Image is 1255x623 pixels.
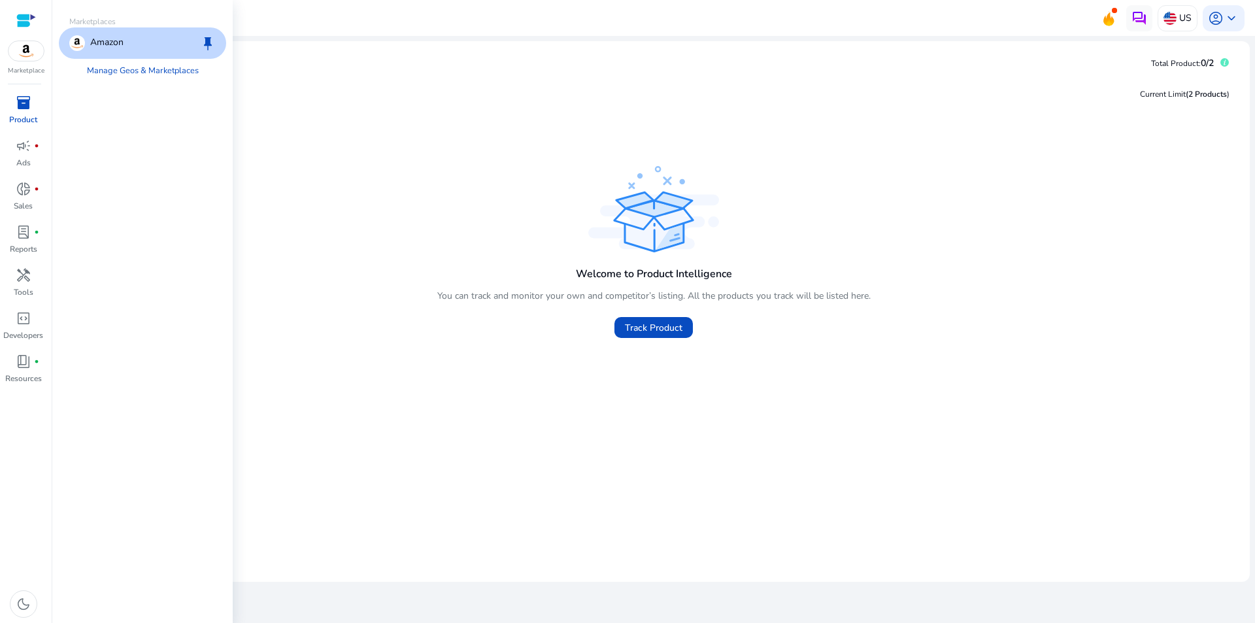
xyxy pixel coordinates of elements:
span: dark_mode [16,596,31,612]
span: lab_profile [16,224,31,240]
p: Reports [10,243,37,255]
span: keep [200,35,216,51]
span: book_4 [16,354,31,369]
span: 0/2 [1201,57,1214,69]
span: Track Product [625,321,682,335]
p: Marketplaces [59,16,226,27]
p: Sales [14,200,33,212]
img: amazon.svg [69,35,85,51]
p: US [1179,7,1192,29]
span: fiber_manual_record [34,186,39,192]
p: Resources [5,373,42,384]
p: Tools [14,286,33,298]
p: You can track and monitor your own and competitor’s listing. All the products you track will be l... [437,289,871,303]
a: Manage Geos & Marketplaces [76,59,209,82]
span: fiber_manual_record [34,143,39,148]
p: Developers [3,329,43,341]
span: inventory_2 [16,95,31,110]
span: donut_small [16,181,31,197]
p: Amazon [90,35,124,51]
span: account_circle [1208,10,1224,26]
span: code_blocks [16,311,31,326]
p: Ads [16,157,31,169]
img: track_product.svg [588,166,719,252]
span: keyboard_arrow_down [1224,10,1239,26]
span: (2 Products [1186,89,1227,99]
img: amazon.svg [8,41,44,61]
h4: Welcome to Product Intelligence [576,268,732,280]
p: Product [9,114,37,126]
span: handyman [16,267,31,283]
img: us.svg [1163,12,1177,25]
span: fiber_manual_record [34,359,39,364]
span: Total Product: [1151,58,1201,69]
span: campaign [16,138,31,154]
div: Current Limit ) [1140,88,1230,100]
p: Marketplace [8,66,44,76]
span: fiber_manual_record [34,229,39,235]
